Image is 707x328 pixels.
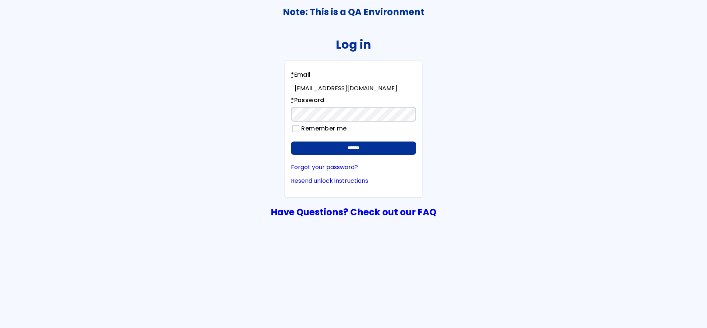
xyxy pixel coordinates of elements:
[271,206,436,219] a: Have Questions? Check out our FAQ
[291,164,416,171] a: Forgot your password?
[291,178,416,184] a: Resend unlock instructions
[298,125,347,132] label: Remember me
[291,70,310,81] label: Email
[336,38,371,51] h2: Log in
[0,7,707,17] h3: Note: This is a QA Environment
[291,96,294,104] abbr: required
[291,70,294,79] abbr: required
[295,85,416,92] div: [EMAIL_ADDRESS][DOMAIN_NAME]
[291,96,324,107] label: Password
